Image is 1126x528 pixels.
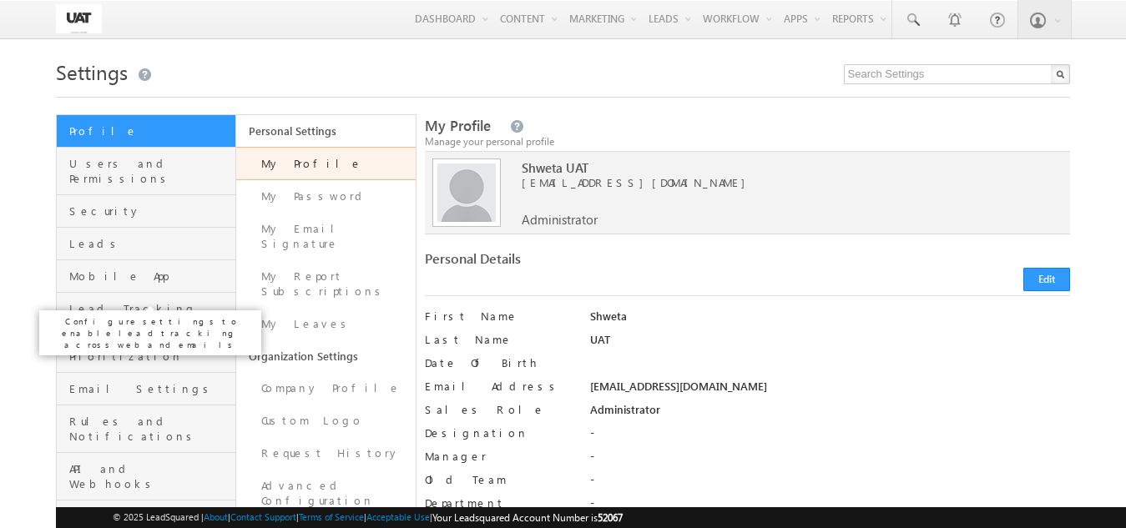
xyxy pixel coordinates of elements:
div: Administrator [590,402,1070,425]
label: Email Address [425,379,573,394]
label: Last Name [425,332,573,347]
p: Configure settings to enable lead tracking across web and emails [46,315,255,350]
a: Security [57,195,235,228]
a: My Leaves [236,308,416,340]
a: Request History [236,437,416,470]
span: [EMAIL_ADDRESS][DOMAIN_NAME] [522,175,1038,190]
label: Date Of Birth [425,355,573,370]
a: My Email Signature [236,213,416,260]
div: - [590,449,1070,472]
label: Old Team [425,472,573,487]
div: UAT [590,332,1070,355]
span: My Profile [425,116,491,135]
div: - [590,472,1070,495]
a: My Password [236,180,416,213]
a: About [204,511,228,522]
span: Rules and Notifications [69,414,231,444]
span: Settings [56,58,128,85]
label: First Name [425,309,573,324]
a: Mobile App [57,260,235,293]
a: Organization Settings [236,340,416,372]
span: Lead Tracking [69,301,231,316]
span: Users and Permissions [69,156,231,186]
a: Personal Settings [236,115,416,147]
a: Contact Support [230,511,296,522]
a: Email Settings [57,373,235,405]
div: - [590,425,1070,449]
div: Shweta [590,309,1070,332]
a: Advanced Configuration [236,470,416,517]
span: Security [69,204,231,219]
img: Custom Logo [56,4,101,33]
a: Acceptable Use [366,511,430,522]
div: - [590,495,1070,519]
span: Administrator [522,212,598,227]
span: 52067 [598,511,623,524]
label: Department [425,495,573,510]
button: Edit [1023,268,1070,291]
span: Leads [69,236,231,251]
span: Mobile App [69,269,231,284]
a: Users and Permissions [57,148,235,195]
a: Terms of Service [299,511,364,522]
span: Shweta UAT [522,160,1038,175]
label: Sales Role [425,402,573,417]
a: API and Webhooks [57,453,235,500]
label: Designation [425,425,573,440]
a: Lead Tracking [57,293,235,325]
a: My Profile [236,147,416,180]
a: Profile [57,115,235,148]
span: API and Webhooks [69,461,231,491]
span: Your Leadsquared Account Number is [432,511,623,524]
span: Email Settings [69,381,231,396]
a: Rules and Notifications [57,405,235,453]
label: Manager [425,449,573,464]
input: Search Settings [844,64,1070,84]
div: Personal Details [425,251,739,274]
span: Profile [69,123,231,138]
div: [EMAIL_ADDRESS][DOMAIN_NAME] [590,379,1070,402]
a: Company Profile [236,372,416,405]
span: © 2025 LeadSquared | | | | | [113,510,623,525]
a: Leads [57,228,235,260]
a: My Report Subscriptions [236,260,416,308]
div: Manage your personal profile [425,134,1070,149]
a: Custom Logo [236,405,416,437]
